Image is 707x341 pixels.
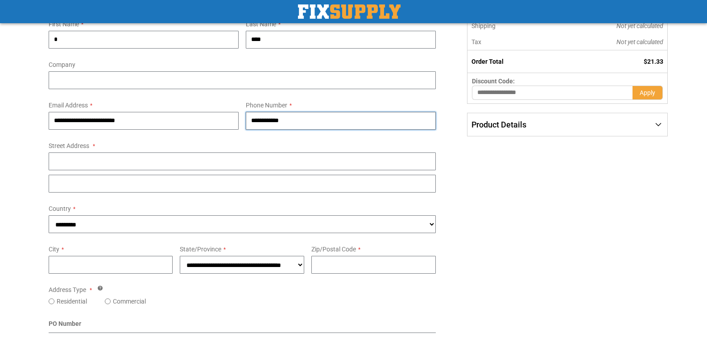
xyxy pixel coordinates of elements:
[246,21,276,28] span: Last Name
[57,297,87,306] label: Residential
[471,22,496,29] span: Shipping
[311,246,356,253] span: Zip/Postal Code
[49,142,89,149] span: Street Address
[472,78,515,85] span: Discount Code:
[298,4,401,19] img: Fix Industrial Supply
[49,61,75,68] span: Company
[640,89,655,96] span: Apply
[49,21,79,28] span: First Name
[49,246,59,253] span: City
[471,58,504,65] strong: Order Total
[616,38,663,45] span: Not yet calculated
[49,102,88,109] span: Email Address
[180,246,221,253] span: State/Province
[616,22,663,29] span: Not yet calculated
[49,286,86,293] span: Address Type
[246,102,287,109] span: Phone Number
[471,120,526,129] span: Product Details
[49,319,436,333] div: PO Number
[633,86,663,100] button: Apply
[467,34,556,50] th: Tax
[49,205,71,212] span: Country
[644,58,663,65] span: $21.33
[113,297,146,306] label: Commercial
[298,4,401,19] a: store logo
